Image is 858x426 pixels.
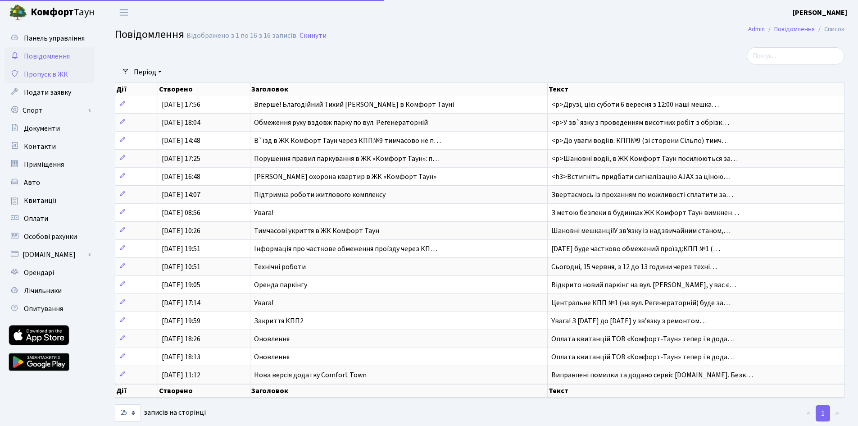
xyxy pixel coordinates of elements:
[551,334,735,344] span: Оплата квитанцій ТОВ «Комфорт-Таун» тепер і в дода…
[551,244,720,254] span: [DATE] буде частково обмежений проїзд:КПП №1 (…
[162,262,200,272] span: [DATE] 10:51
[254,136,441,146] span: В`їзд в ЖК Комфорт Таун через КПП№9 тимчасово не п…
[551,208,739,218] span: З метою безпеки в будинках ЖК Комфорт Таун вимкнен…
[815,24,844,34] li: Список
[24,268,54,278] span: Орендарі
[115,27,184,42] span: Повідомлення
[254,118,428,128] span: Обмеження руху вздовж парку по вул. Регенераторній
[162,244,200,254] span: [DATE] 19:51
[162,280,200,290] span: [DATE] 19:05
[130,64,165,80] a: Період
[24,232,77,242] span: Особові рахунки
[31,5,95,20] span: Таун
[250,83,548,96] th: Заголовок
[31,5,74,19] b: Комфорт
[254,280,307,290] span: Оренда паркінгу
[551,316,707,326] span: Увага! З [DATE] до [DATE] у зв’язку з ремонтом…
[254,154,440,164] span: Порушення правил паркування в ЖК «Комфорт Таун»: п…
[24,124,60,133] span: Документи
[551,226,731,236] span: Шановні мешканці!У зв'язку із надзвичайним станом,…
[551,118,729,128] span: <p>У зв`язку з проведенням висотних робіт з обрізк…
[24,214,48,224] span: Оплати
[548,83,844,96] th: Текст
[5,174,95,192] a: Авто
[254,208,273,218] span: Увага!
[250,384,548,398] th: Заголовок
[113,5,135,20] button: Переключити навігацію
[24,196,57,206] span: Квитанції
[115,83,158,96] th: Дії
[774,24,815,34] a: Повідомлення
[5,246,95,264] a: [DOMAIN_NAME]
[162,118,200,128] span: [DATE] 18:04
[551,370,753,380] span: Виправлені помилки та додано сервіс [DOMAIN_NAME]. Безк…
[254,298,273,308] span: Увага!
[254,226,379,236] span: Тимчасові укриття в ЖК Комфорт Таун
[551,298,731,308] span: Центральне КПП №1 (на вул. Регенераторній) буде за…
[300,32,327,40] a: Скинути
[254,370,367,380] span: Нова версія додатку Comfort Town
[24,51,70,61] span: Повідомлення
[162,100,200,110] span: [DATE] 17:56
[24,178,40,188] span: Авто
[747,47,844,64] input: Пошук...
[5,83,95,101] a: Подати заявку
[254,352,290,362] span: Оновлення
[162,298,200,308] span: [DATE] 17:14
[115,384,158,398] th: Дії
[551,190,733,200] span: Звертаємось із проханням по можливості сплатити за…
[162,190,200,200] span: [DATE] 14:07
[158,384,250,398] th: Створено
[816,405,830,421] a: 1
[162,172,200,182] span: [DATE] 16:48
[115,404,206,421] label: записів на сторінці
[24,33,85,43] span: Панель управління
[5,119,95,137] a: Документи
[24,69,68,79] span: Пропуск в ЖК
[254,190,386,200] span: Підтримка роботи житлового комплексу
[5,137,95,156] a: Контакти
[5,65,95,83] a: Пропуск в ЖК
[24,142,56,151] span: Контакти
[5,47,95,65] a: Повідомлення
[254,172,436,182] span: [PERSON_NAME] охорона квартир в ЖК «Комфорт Таун»
[551,100,719,110] span: <p>Друзі, цієї суботи 6 вересня з 12:00 наші мешка…
[735,20,858,39] nav: breadcrumb
[162,208,200,218] span: [DATE] 08:56
[548,384,844,398] th: Текст
[162,334,200,344] span: [DATE] 18:26
[748,24,765,34] a: Admin
[5,228,95,246] a: Особові рахунки
[551,280,736,290] span: Відкрито новий паркінг на вул. [PERSON_NAME], у вас є…
[5,192,95,210] a: Квитанції
[162,370,200,380] span: [DATE] 11:12
[158,83,250,96] th: Створено
[162,352,200,362] span: [DATE] 18:13
[793,7,847,18] a: [PERSON_NAME]
[9,4,27,22] img: logo.png
[5,29,95,47] a: Панель управління
[551,172,731,182] span: <h3>Встигніть придбати сигналізацію AJAX за ціною…
[551,352,735,362] span: Оплата квитанцій ТОВ «Комфорт-Таун» тепер і в дода…
[254,262,306,272] span: Технічні роботи
[254,244,437,254] span: Інформація про часткове обмеження проїзду через КП…
[186,32,298,40] div: Відображено з 1 по 16 з 16 записів.
[5,210,95,228] a: Оплати
[551,262,717,272] span: Сьогодні, 15 червня, з 12 до 13 години через техні…
[551,154,738,164] span: <p>Шановні водії, в ЖК Комфорт Таун посилюються за…
[254,316,304,326] span: Закриття КПП2
[5,156,95,174] a: Приміщення
[5,101,95,119] a: Спорт
[254,100,454,110] span: Вперше! Благодійний Тихий [PERSON_NAME] в Комфорт Тауні
[162,136,200,146] span: [DATE] 14:48
[162,316,200,326] span: [DATE] 19:59
[254,334,290,344] span: Оновлення
[24,160,64,169] span: Приміщення
[793,8,847,18] b: [PERSON_NAME]
[551,136,729,146] span: <p>До уваги водіїв. КПП№9 (зі сторони Сільпо) тимч…
[5,264,95,282] a: Орендарі
[115,404,141,421] select: записів на сторінці
[162,226,200,236] span: [DATE] 10:26
[24,304,63,314] span: Опитування
[162,154,200,164] span: [DATE] 17:25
